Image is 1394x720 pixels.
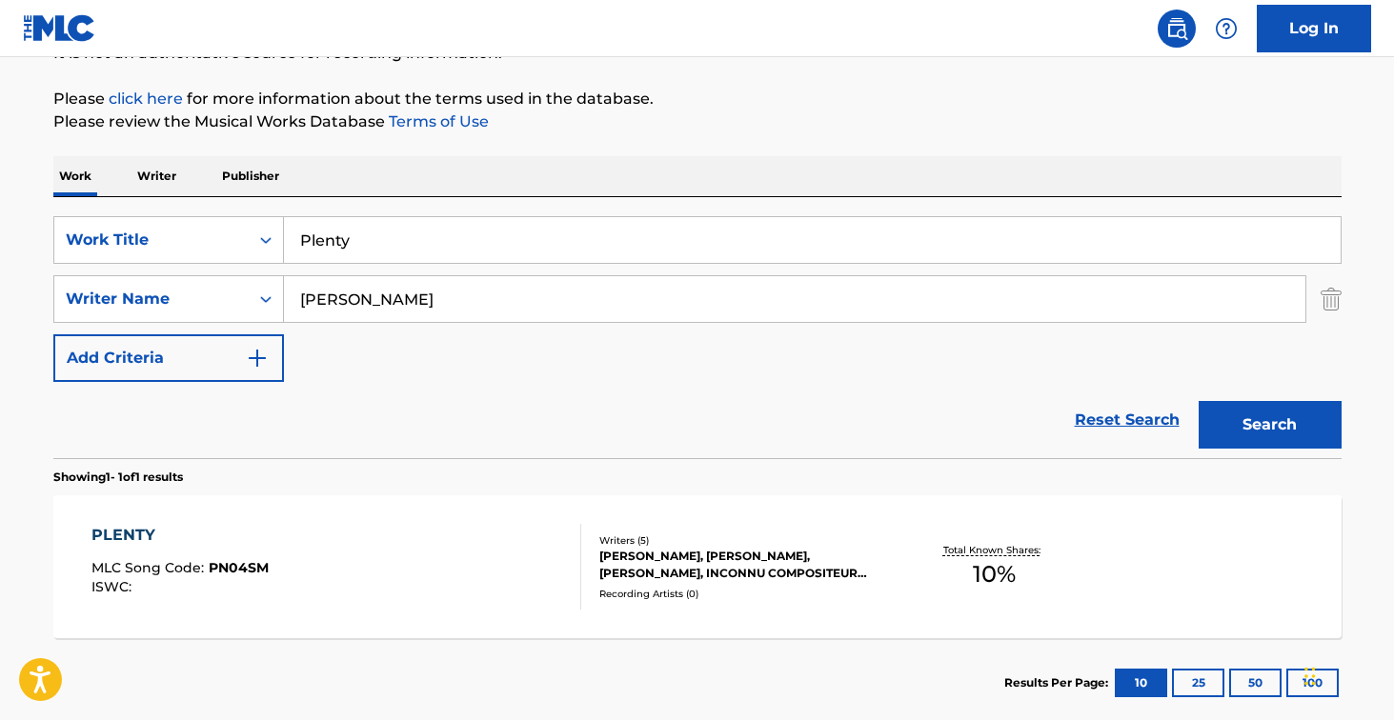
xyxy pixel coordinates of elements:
button: 50 [1229,669,1282,697]
div: Recording Artists ( 0 ) [599,587,887,601]
span: MLC Song Code : [91,559,209,576]
iframe: Chat Widget [1299,629,1394,720]
a: click here [109,90,183,108]
span: 10 % [973,557,1016,591]
p: Work [53,156,97,196]
div: Help [1207,10,1245,48]
button: 25 [1172,669,1224,697]
p: Showing 1 - 1 of 1 results [53,469,183,486]
p: Results Per Page: [1004,674,1113,691]
button: Search [1199,401,1342,449]
p: Publisher [216,156,285,196]
p: Please review the Musical Works Database [53,110,1342,133]
p: Please for more information about the terms used in the database. [53,88,1342,110]
img: Delete Criterion [1321,275,1342,323]
form: Search Form [53,216,1342,458]
span: PN04SM [209,559,269,576]
a: PLENTYMLC Song Code:PN04SMISWC:Writers (5)[PERSON_NAME], [PERSON_NAME], [PERSON_NAME], INCONNU CO... [53,495,1342,638]
a: Public Search [1158,10,1196,48]
div: Writer Name [66,288,237,310]
button: 10 [1115,669,1167,697]
a: Reset Search [1065,399,1189,441]
button: 100 [1286,669,1339,697]
div: Drag [1304,648,1316,705]
span: ISWC : [91,578,136,595]
button: Add Criteria [53,334,284,382]
a: Terms of Use [385,112,489,130]
div: Work Title [66,229,237,251]
img: 9d2ae6d4665cec9f34b9.svg [246,347,269,370]
img: search [1165,17,1188,40]
div: Writers ( 5 ) [599,533,887,548]
a: Log In [1257,5,1371,52]
p: Total Known Shares: [943,543,1045,557]
p: Writer [131,156,182,196]
img: MLC Logo [23,14,96,42]
div: [PERSON_NAME], [PERSON_NAME], [PERSON_NAME], INCONNU COMPOSITEUR AUTEUR, [PERSON_NAME] [599,548,887,582]
div: PLENTY [91,524,269,547]
img: help [1215,17,1238,40]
